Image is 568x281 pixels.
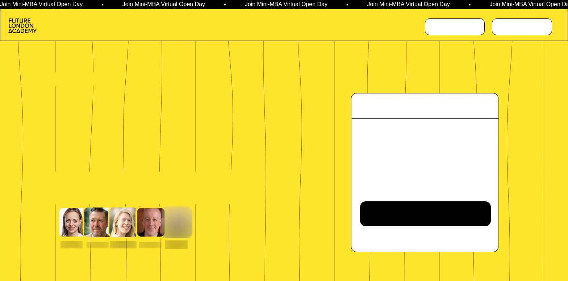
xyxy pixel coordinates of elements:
img: image-aac980e9-41de-4c2d-a048-f29dd30a0068.png [8,18,37,33]
span: • [223,2,225,8]
span: • [345,2,347,8]
span: • [468,2,470,8]
span: • [101,2,103,8]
